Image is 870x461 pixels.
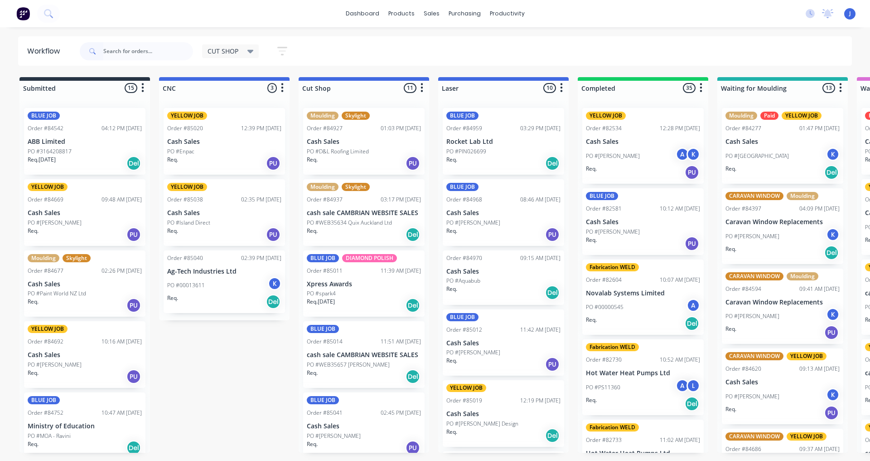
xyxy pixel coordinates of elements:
p: Req. [28,227,39,235]
div: CARAVAN WINDOW [725,352,783,360]
div: Del [406,369,420,384]
p: PO #[PERSON_NAME] [446,219,500,227]
div: 09:48 AM [DATE] [101,196,142,204]
div: sales [419,7,444,20]
p: PO #WEB35657 [PERSON_NAME] [307,361,390,369]
p: Cash Sales [725,378,840,386]
div: 11:42 AM [DATE] [520,326,561,334]
div: Skylight [63,254,91,262]
div: Order #85041 [307,409,343,417]
div: Order #84677 [28,267,63,275]
p: PO #PIN026699 [446,147,486,156]
div: Del [824,165,839,180]
p: Req. [725,405,736,413]
p: PO #[PERSON_NAME] [586,152,640,160]
div: MouldingSkylightOrder #8493703:17 PM [DATE]cash sale CAMBRIAN WEBSITE SALESPO #WEB35634 Quix Auck... [303,179,425,246]
p: Cash Sales [446,410,561,418]
div: Moulding [787,192,818,200]
div: PU [266,156,280,171]
p: Cash Sales [725,138,840,146]
div: Order #84937 [307,196,343,204]
div: YELLOW JOBOrder #8501912:19 PM [DATE]Cash SalesPO #[PERSON_NAME] DesignReq.Del [443,380,564,447]
div: BLUE JOBOrder #8454204:12 PM [DATE]ABB LimitedPO #3164208817Req.[DATE]Del [24,108,145,175]
div: 04:12 PM [DATE] [101,124,142,132]
p: PO #[PERSON_NAME] Design [446,420,518,428]
span: CUT SHOP [208,46,238,56]
div: YELLOW JOB [787,352,826,360]
div: Order #85012 [446,326,482,334]
div: 03:17 PM [DATE] [381,196,421,204]
div: BLUE JOB [446,112,478,120]
div: PU [126,227,141,242]
img: Factory [16,7,30,20]
a: dashboard [341,7,384,20]
div: YELLOW JOBOrder #8253412:28 PM [DATE]Cash SalesPO #[PERSON_NAME]AKReq.PU [582,108,704,184]
div: productivity [485,7,529,20]
p: Caravan Window Replacements [725,218,840,226]
p: Req. [586,396,597,404]
div: Moulding [307,112,338,120]
div: Del [126,441,141,455]
p: Ministry of Education [28,422,142,430]
p: Req. [28,369,39,377]
div: Order #84970 [446,254,482,262]
div: 09:13 AM [DATE] [799,365,840,373]
div: K [826,228,840,241]
p: Ag-Tech Industries Ltd [167,268,281,275]
div: Order #84968 [446,196,482,204]
div: CARAVAN WINDOW [725,432,783,441]
div: 11:02 AM [DATE] [660,436,700,444]
div: Order #8504002:39 PM [DATE]Ag-Tech Industries LtdPO #00013611KReq.Del [164,250,285,314]
div: BLUE JOBOrder #8496808:46 AM [DATE]Cash SalesPO #[PERSON_NAME]Req.PU [443,179,564,246]
div: 09:37 AM [DATE] [799,445,840,453]
div: BLUE JOBDIAMOND POLISHOrder #8501111:39 AM [DATE]Xpress AwardsPO #spark4Req.[DATE]Del [303,250,425,317]
div: 10:12 AM [DATE] [660,205,700,213]
span: J [849,10,851,18]
div: 12:28 PM [DATE] [660,124,700,132]
div: 01:03 PM [DATE] [381,124,421,132]
p: PO #[PERSON_NAME] [725,392,779,401]
div: BLUE JOB [446,313,478,321]
p: Cash Sales [28,280,142,288]
div: 09:41 AM [DATE] [799,285,840,293]
p: PO #00013611 [167,281,205,289]
div: Moulding [307,183,338,191]
div: 09:15 AM [DATE] [520,254,561,262]
p: Req. [167,156,178,164]
p: Cash Sales [28,209,142,217]
div: CARAVAN WINDOWYELLOW JOBOrder #8462009:13 AM [DATE]Cash SalesPO #[PERSON_NAME]KReq.PU [722,348,843,424]
p: Req. [725,325,736,333]
p: Hot Water Heat Pumps Ltd [586,369,700,377]
div: Del [824,245,839,260]
p: Req. [446,285,457,293]
p: Cash Sales [586,218,700,226]
div: Order #84686 [725,445,761,453]
div: PU [824,325,839,340]
div: Moulding [787,272,818,280]
div: PU [545,357,560,372]
div: Order #85011 [307,267,343,275]
div: PU [824,406,839,420]
p: PO #[PERSON_NAME] [725,232,779,240]
p: PO #00000545 [586,303,623,311]
div: 08:46 AM [DATE] [520,196,561,204]
p: PO #spark4 [307,289,336,298]
p: PO #[PERSON_NAME] [725,312,779,320]
p: Rocket Lab Ltd [446,138,561,146]
p: PO #[PERSON_NAME] [586,228,640,236]
p: PO #3164208817 [28,147,72,156]
div: Order #84752 [28,409,63,417]
div: A [676,147,689,161]
div: Order #85014 [307,338,343,346]
p: Cash Sales [28,351,142,359]
div: BLUE JOB [28,396,60,404]
div: 11:39 AM [DATE] [381,267,421,275]
p: Cash Sales [446,339,561,347]
div: Order #8497009:15 AM [DATE]Cash SalesPO #AquabubReq.Del [443,250,564,305]
div: Fabrication WELDOrder #8260410:07 AM [DATE]Novalab Systems LimitedPO #00000545AReq.Del [582,260,704,335]
div: Order #84594 [725,285,761,293]
div: 02:26 PM [DATE] [101,267,142,275]
div: Del [685,316,699,331]
div: YELLOW JOB [167,183,207,191]
div: Order #82581 [586,205,622,213]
